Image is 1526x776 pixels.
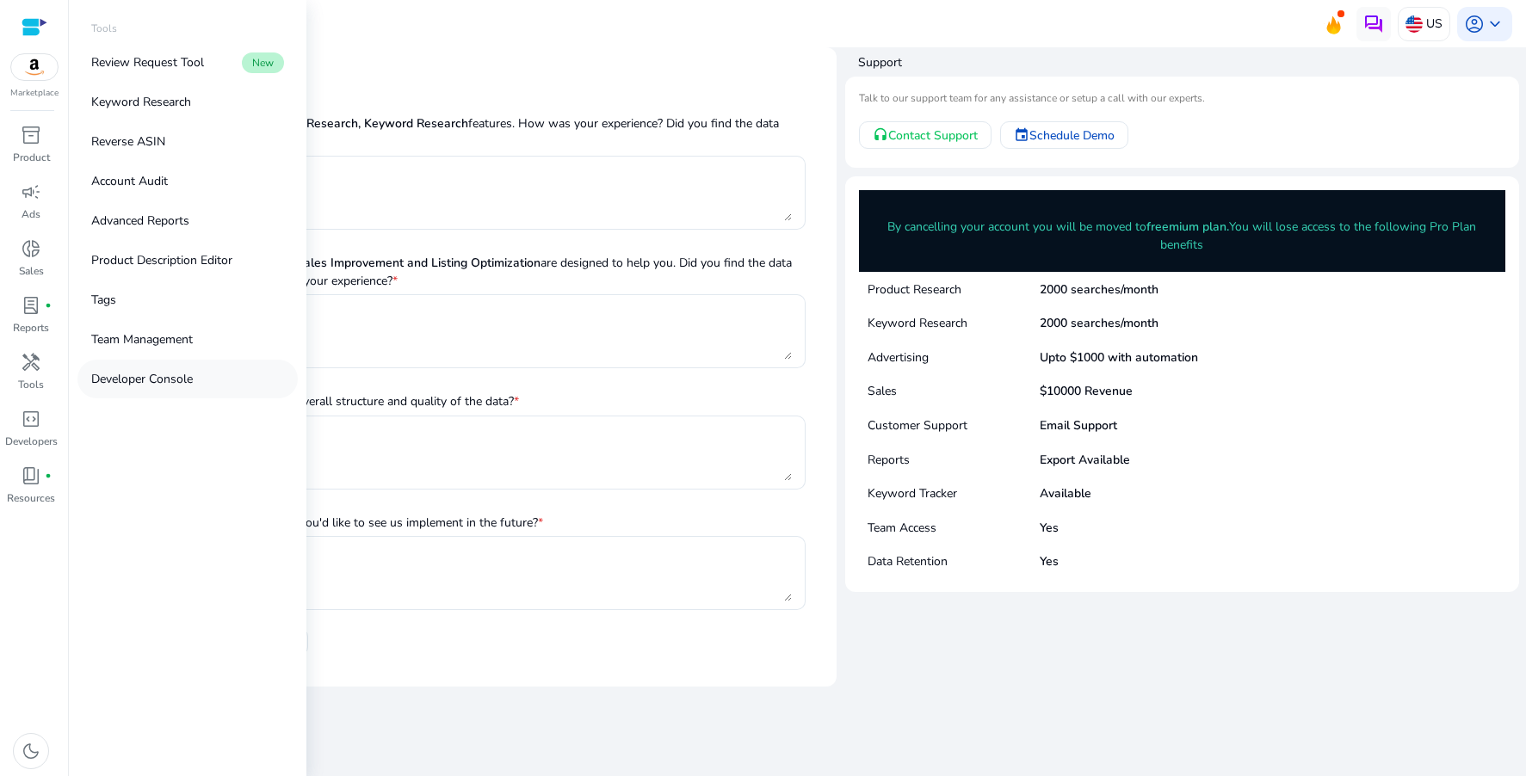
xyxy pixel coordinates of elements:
[873,127,888,143] mat-icon: headset
[11,54,58,80] img: amazon.svg
[21,182,41,202] span: campaign
[10,87,59,100] p: Marketplace
[91,370,193,388] p: Developer Console
[45,472,52,479] span: fiber_manual_record
[242,52,284,73] span: New
[868,552,1040,570] p: Data Retention
[260,115,468,132] b: Product Research, Keyword Research
[872,218,1493,254] p: By cancelling your account you will be moved to You will lose access to the following Pro Plan be...
[1040,382,1133,400] p: $10000 Revenue
[91,172,168,190] p: Account Audit
[868,348,1040,366] p: Advertising
[21,295,41,316] span: lab_profile
[1040,451,1130,469] p: Export Available
[868,519,1040,537] p: Team Access
[5,434,58,449] p: Developers
[1040,280,1158,299] p: 2000 searches/month
[868,416,1040,434] p: Customer Support
[868,314,1040,332] p: Keyword Research
[1040,552,1059,570] p: Yes
[91,21,117,36] p: Tools
[1464,14,1485,34] span: account_circle
[91,291,116,309] p: Tags
[13,150,50,165] p: Product
[21,125,41,145] span: inventory_2
[13,320,49,336] p: Reports
[21,409,41,429] span: code_blocks
[1040,484,1091,502] p: Available
[868,484,1040,502] p: Keyword Tracker
[1040,519,1059,537] p: Yes
[868,280,1040,299] p: Product Research
[91,212,189,230] p: Advanced Reports
[21,465,41,486] span: book_4
[125,114,806,151] p: Looks like you have used features. How was your experience? Did you find the data actionable?
[91,53,204,71] p: Review Request Tool
[859,121,992,149] a: Contact Support
[1029,126,1115,145] span: Schedule Demo
[1040,348,1198,366] p: Upto $1000 with automation
[91,132,165,151] p: Reverse ASIN
[1040,314,1158,332] p: 2000 searches/month
[125,392,519,410] p: What are your thoughts on the overall structure and quality of the data?
[868,382,1040,400] p: Sales
[1146,219,1229,235] b: freemium plan.
[296,255,541,271] b: Sales Improvement and Listing Optimization
[1406,15,1423,33] img: us.svg
[21,741,41,761] span: dark_mode
[1485,14,1505,34] span: keyboard_arrow_down
[45,302,52,309] span: fiber_manual_record
[21,238,41,259] span: donut_small
[859,90,1506,107] mat-card-subtitle: Talk to our support team for any assistance or setup a call with our experts.
[1040,416,1117,434] p: Email Support
[868,451,1040,469] p: Reports
[18,377,44,392] p: Tools
[858,54,1520,71] h4: Support
[125,254,806,290] p: As per your initial Amazon goal, are designed to help you. Did you find the data useful and actio...
[91,251,232,269] p: Product Description Editor
[21,352,41,373] span: handyman
[888,126,978,145] span: Contact Support
[1426,9,1443,39] p: US
[19,263,44,279] p: Sales
[91,93,191,111] p: Keyword Research
[1014,127,1029,143] mat-icon: event
[7,490,55,506] p: Resources
[22,206,40,222] p: Ads
[125,514,543,532] p: Can you suggest a few features you'd like to see us implement in the future?
[91,330,193,348] p: Team Management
